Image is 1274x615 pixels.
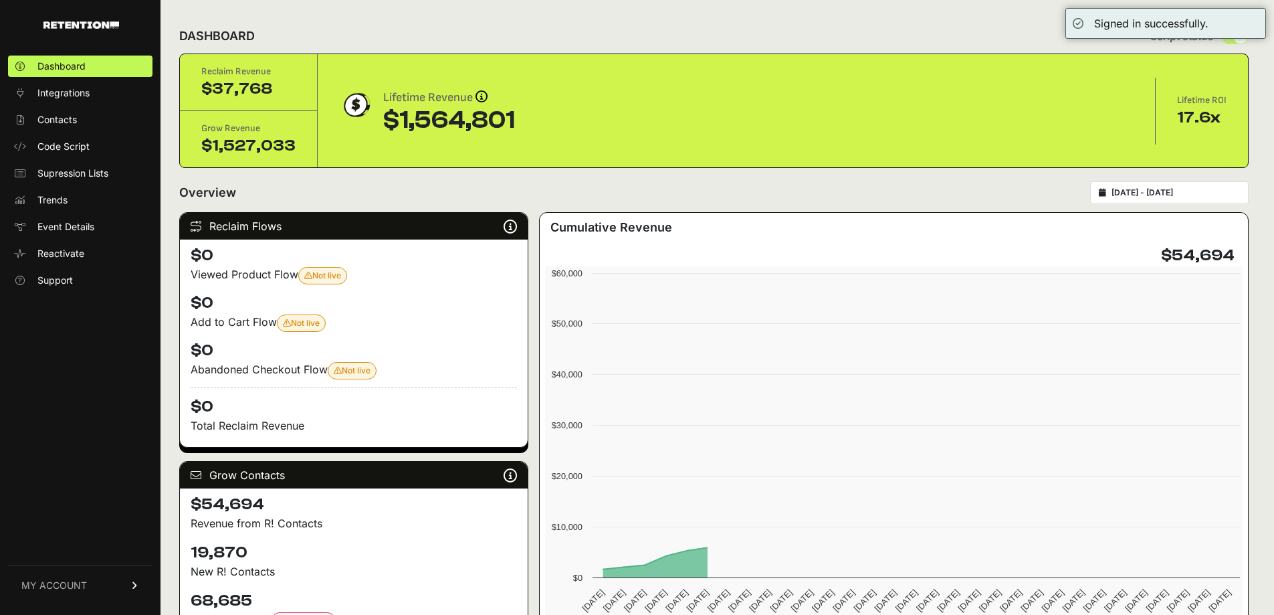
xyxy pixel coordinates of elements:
span: Not live [283,318,320,328]
div: Abandoned Checkout Flow [191,361,517,379]
a: Code Script [8,136,152,157]
a: Trends [8,189,152,211]
span: Dashboard [37,60,86,73]
text: [DATE] [1081,588,1107,614]
text: [DATE] [664,588,690,614]
text: [DATE] [580,588,607,614]
a: Support [8,270,152,291]
text: [DATE] [936,588,962,614]
a: Supression Lists [8,163,152,184]
a: MY ACCOUNT [8,565,152,606]
text: [DATE] [706,588,732,614]
h4: 68,685 [191,590,517,612]
text: $50,000 [552,319,582,329]
h4: $54,694 [191,494,517,515]
span: Supression Lists [37,167,108,180]
span: Contacts [37,113,77,126]
div: $37,768 [201,78,296,100]
text: [DATE] [1102,588,1128,614]
span: Not live [334,365,370,375]
text: [DATE] [810,588,836,614]
text: $20,000 [552,471,582,481]
img: Retention.com [43,21,119,29]
text: [DATE] [601,588,627,614]
text: [DATE] [1040,588,1066,614]
text: [DATE] [1186,588,1212,614]
span: Not live [304,270,341,280]
text: [DATE] [622,588,648,614]
img: dollar-coin-05c43ed7efb7bc0c12610022525b4bbbb207c7efeef5aecc26f025e68dcafac9.png [339,88,373,122]
h3: Cumulative Revenue [550,218,672,237]
text: [DATE] [726,588,752,614]
a: Reactivate [8,243,152,264]
h4: $0 [191,340,517,361]
span: Trends [37,193,68,207]
text: [DATE] [852,588,878,614]
text: [DATE] [643,588,669,614]
text: [DATE] [893,588,920,614]
text: [DATE] [977,588,1003,614]
p: Total Reclaim Revenue [191,418,517,434]
text: [DATE] [768,588,794,614]
span: Integrations [37,86,90,100]
div: $1,527,033 [201,135,296,157]
span: MY ACCOUNT [21,579,87,592]
text: $10,000 [552,522,582,532]
text: [DATE] [1207,588,1233,614]
text: [DATE] [748,588,774,614]
a: Event Details [8,216,152,238]
span: Event Details [37,220,94,234]
text: $0 [573,573,582,583]
text: [DATE] [956,588,982,614]
div: $1,564,801 [383,107,515,134]
text: [DATE] [831,588,857,614]
text: [DATE] [1165,588,1191,614]
span: Support [37,274,73,287]
text: [DATE] [1061,588,1087,614]
h4: 19,870 [191,542,517,563]
div: Signed in successfully. [1094,15,1208,31]
h4: $54,694 [1161,245,1235,266]
div: Reclaim Revenue [201,65,296,78]
div: Grow Revenue [201,122,296,135]
text: [DATE] [1144,588,1170,614]
p: Revenue from R! Contacts [191,515,517,531]
div: Add to Cart Flow [191,314,517,332]
text: [DATE] [685,588,711,614]
text: $30,000 [552,420,582,430]
div: Lifetime Revenue [383,88,515,107]
span: Code Script [37,140,90,153]
h2: Overview [179,183,236,202]
p: New R! Contacts [191,563,517,580]
text: $40,000 [552,369,582,379]
div: Viewed Product Flow [191,266,517,284]
h4: $0 [191,245,517,266]
text: [DATE] [1124,588,1150,614]
span: Reactivate [37,247,84,260]
text: [DATE] [873,588,899,614]
h4: $0 [191,292,517,314]
h4: $0 [191,387,517,418]
text: [DATE] [998,588,1024,614]
a: Dashboard [8,56,152,77]
a: Integrations [8,82,152,104]
text: $60,000 [552,268,582,278]
div: 17.6x [1177,107,1227,128]
h2: DASHBOARD [179,27,255,46]
a: Contacts [8,109,152,130]
text: [DATE] [1019,588,1045,614]
div: Grow Contacts [180,462,528,489]
div: Lifetime ROI [1177,94,1227,107]
text: [DATE] [914,588,940,614]
text: [DATE] [789,588,815,614]
div: Reclaim Flows [180,213,528,240]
